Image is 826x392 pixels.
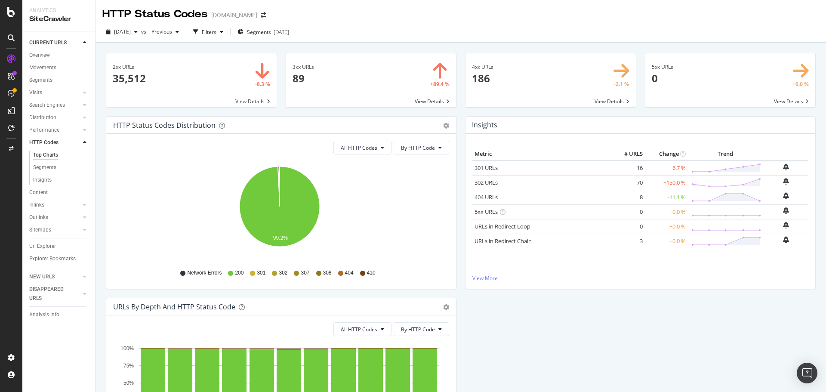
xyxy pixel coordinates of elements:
[29,272,55,281] div: NEW URLS
[475,237,532,245] a: URLs in Redirect Chain
[148,28,172,35] span: Previous
[123,380,134,386] text: 50%
[148,25,182,39] button: Previous
[29,7,88,14] div: Analytics
[202,28,216,36] div: Filters
[472,275,808,282] a: View More
[401,144,435,151] span: By HTTP Code
[29,113,80,122] a: Distribution
[443,123,449,129] div: gear
[783,222,789,228] div: bell-plus
[113,121,216,130] div: HTTP Status Codes Distribution
[301,269,309,277] span: 307
[113,161,446,261] svg: A chart.
[341,144,377,151] span: All HTTP Codes
[29,76,89,85] a: Segments
[120,346,134,352] text: 100%
[29,113,56,122] div: Distribution
[261,12,266,18] div: arrow-right-arrow-left
[29,225,51,235] div: Sitemaps
[783,164,789,170] div: bell-plus
[279,269,287,277] span: 302
[610,161,645,176] td: 16
[29,254,76,263] div: Explorer Bookmarks
[645,175,688,190] td: +150.0 %
[29,242,56,251] div: Url Explorer
[29,14,88,24] div: SiteCrawler
[443,304,449,310] div: gear
[247,28,271,36] span: Segments
[472,148,610,161] th: Metric
[333,141,391,154] button: All HTTP Codes
[102,25,141,39] button: [DATE]
[475,208,498,216] a: 5xx URLs
[394,141,449,154] button: By HTTP Code
[114,28,131,35] span: 2025 Sep. 15th
[29,126,59,135] div: Performance
[29,254,89,263] a: Explorer Bookmarks
[475,164,498,172] a: 301 URLs
[29,188,48,197] div: Content
[33,163,89,172] a: Segments
[29,138,80,147] a: HTTP Codes
[610,234,645,248] td: 3
[610,204,645,219] td: 0
[33,176,52,185] div: Insights
[783,192,789,199] div: bell-plus
[645,148,688,161] th: Change
[783,236,789,243] div: bell-plus
[29,63,56,72] div: Movements
[141,28,148,35] span: vs
[610,190,645,204] td: 8
[29,213,48,222] div: Outlinks
[29,225,80,235] a: Sitemaps
[472,119,497,131] h4: Insights
[367,269,376,277] span: 410
[29,201,44,210] div: Inlinks
[475,193,498,201] a: 404 URLs
[688,148,763,161] th: Trend
[783,207,789,214] div: bell-plus
[113,302,235,311] div: URLs by Depth and HTTP Status Code
[797,363,817,383] div: Open Intercom Messenger
[475,222,530,230] a: URLs in Redirect Loop
[29,88,42,97] div: Visits
[29,285,80,303] a: DISAPPEARED URLS
[273,235,288,241] text: 99.2%
[29,51,89,60] a: Overview
[645,204,688,219] td: +0.0 %
[29,63,89,72] a: Movements
[190,25,227,39] button: Filters
[341,326,377,333] span: All HTTP Codes
[29,126,80,135] a: Performance
[274,28,289,36] div: [DATE]
[610,175,645,190] td: 70
[29,51,50,60] div: Overview
[645,161,688,176] td: +6.7 %
[645,190,688,204] td: -11.1 %
[610,219,645,234] td: 0
[783,178,789,185] div: bell-plus
[29,201,80,210] a: Inlinks
[29,138,59,147] div: HTTP Codes
[33,151,58,160] div: Top Charts
[333,322,391,336] button: All HTTP Codes
[475,179,498,186] a: 302 URLs
[401,326,435,333] span: By HTTP Code
[394,322,449,336] button: By HTTP Code
[33,163,56,172] div: Segments
[323,269,332,277] span: 308
[29,242,89,251] a: Url Explorer
[33,176,89,185] a: Insights
[33,151,89,160] a: Top Charts
[29,272,80,281] a: NEW URLS
[29,88,80,97] a: Visits
[645,234,688,248] td: +0.0 %
[123,363,134,369] text: 75%
[29,38,67,47] div: CURRENT URLS
[29,101,80,110] a: Search Engines
[345,269,354,277] span: 404
[234,25,293,39] button: Segments[DATE]
[187,269,222,277] span: Network Errors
